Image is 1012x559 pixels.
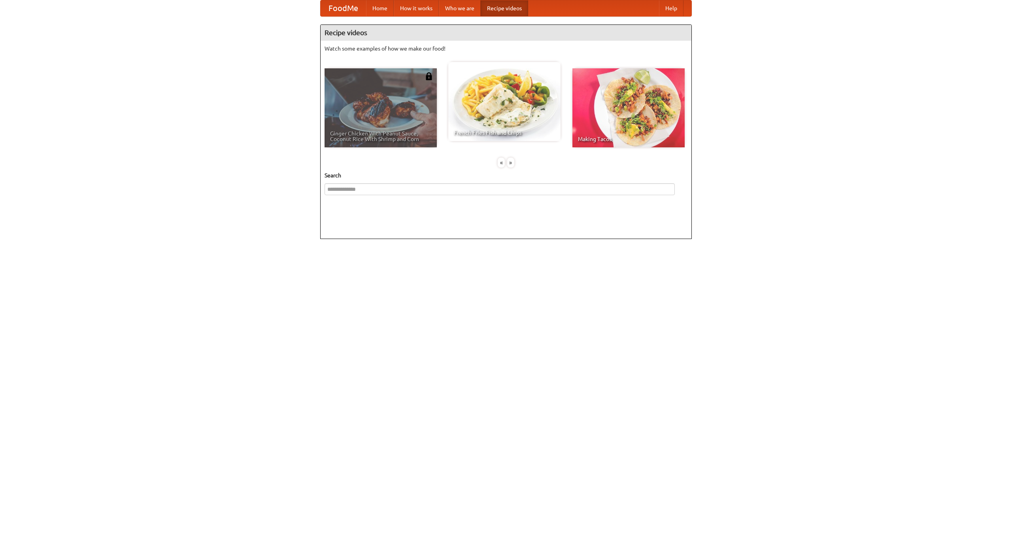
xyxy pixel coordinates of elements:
a: French Fries Fish and Chips [448,62,561,141]
a: FoodMe [321,0,366,16]
h5: Search [325,171,687,179]
a: Help [659,0,683,16]
h4: Recipe videos [321,25,691,41]
img: 483408.png [425,72,433,80]
span: French Fries Fish and Chips [454,130,555,136]
a: Recipe videos [481,0,528,16]
span: Making Tacos [578,136,679,142]
a: Home [366,0,394,16]
p: Watch some examples of how we make our food! [325,45,687,53]
div: » [507,158,514,168]
a: How it works [394,0,439,16]
div: « [498,158,505,168]
a: Who we are [439,0,481,16]
a: Making Tacos [572,68,685,147]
